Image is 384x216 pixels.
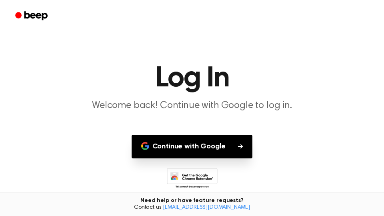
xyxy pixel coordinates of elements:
[10,8,55,24] a: Beep
[163,205,250,210] a: [EMAIL_ADDRESS][DOMAIN_NAME]
[10,64,374,93] h1: Log In
[132,135,253,158] button: Continue with Google
[5,204,379,212] span: Contact us
[38,99,346,112] p: Welcome back! Continue with Google to log in.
